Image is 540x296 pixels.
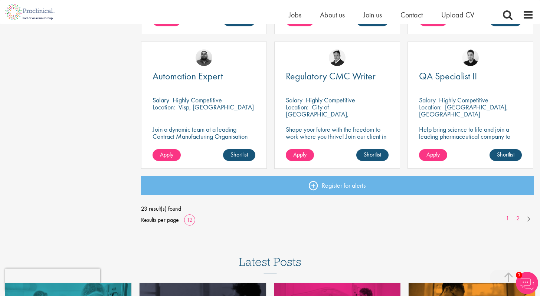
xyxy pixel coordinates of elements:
[153,70,223,82] span: Automation Expert
[513,214,523,223] a: 2
[286,103,349,125] p: City of [GEOGRAPHIC_DATA], [GEOGRAPHIC_DATA]
[490,149,522,161] a: Shortlist
[419,70,477,82] span: QA Specialist II
[419,96,436,104] span: Salary
[173,96,222,104] p: Highly Competitive
[179,103,254,111] p: Visp, [GEOGRAPHIC_DATA]
[320,10,345,20] a: About us
[5,269,100,291] iframe: reCAPTCHA
[441,10,474,20] a: Upload CV
[286,96,302,104] span: Salary
[141,176,534,195] a: Register for alerts
[184,216,195,224] a: 12
[286,70,376,82] span: Regulatory CMC Writer
[160,151,173,158] span: Apply
[153,149,181,161] a: Apply
[516,272,538,294] img: Chatbot
[516,272,522,278] span: 1
[293,151,307,158] span: Apply
[196,49,212,66] img: Ashley Bennett
[419,149,447,161] a: Apply
[356,149,389,161] a: Shortlist
[363,10,382,20] a: Join us
[286,103,308,111] span: Location:
[329,49,346,66] img: Peter Duvall
[289,10,301,20] a: Jobs
[419,103,508,118] p: [GEOGRAPHIC_DATA], [GEOGRAPHIC_DATA]
[419,126,522,161] p: Help bring science to life and join a leading pharmaceutical company to play a key role in delive...
[419,103,442,111] span: Location:
[141,203,534,214] span: 23 result(s) found
[153,96,169,104] span: Salary
[462,49,479,66] img: Anderson Maldonado
[286,126,389,147] p: Shape your future with the freedom to work where you thrive! Join our client in this fully remote...
[153,72,255,81] a: Automation Expert
[502,214,513,223] a: 1
[223,149,255,161] a: Shortlist
[306,96,355,104] p: Highly Competitive
[239,256,301,273] h3: Latest Posts
[400,10,423,20] a: Contact
[286,149,314,161] a: Apply
[153,126,255,161] p: Join a dynamic team at a leading Contract Manufacturing Organisation (CMO) and contribute to grou...
[286,72,389,81] a: Regulatory CMC Writer
[141,214,179,226] span: Results per page
[153,103,175,111] span: Location:
[439,96,488,104] p: Highly Competitive
[426,151,440,158] span: Apply
[419,72,522,81] a: QA Specialist II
